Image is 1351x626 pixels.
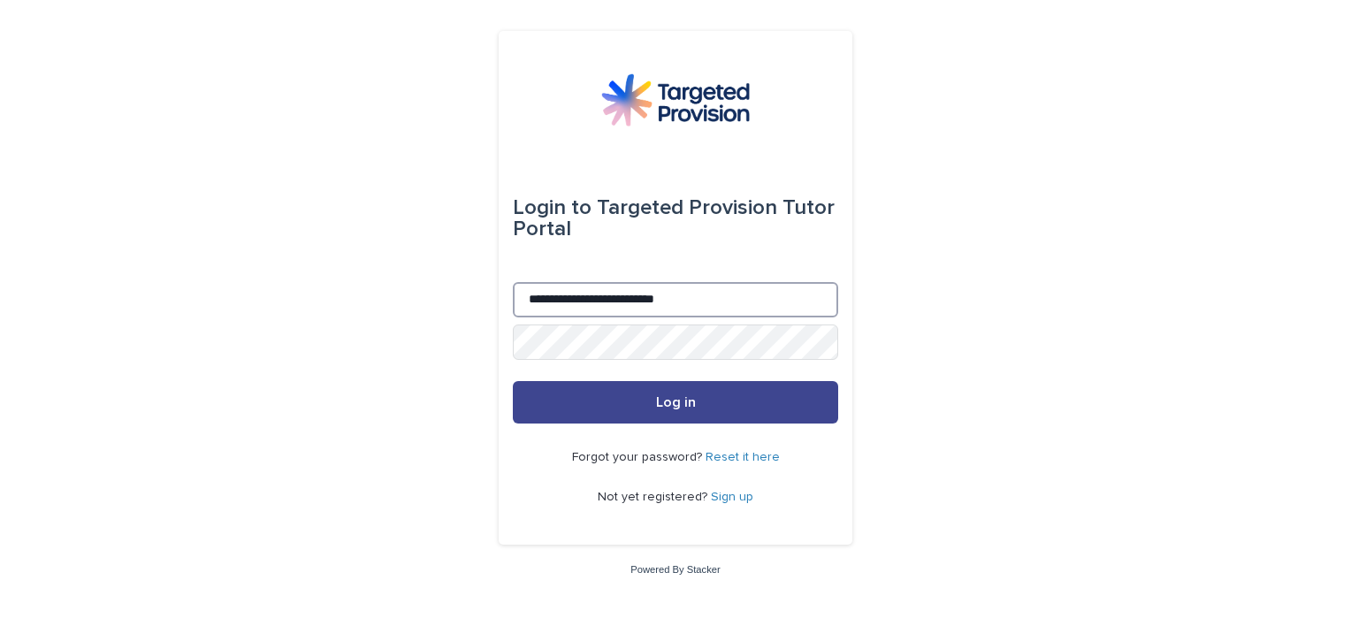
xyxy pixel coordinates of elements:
[513,183,838,254] div: Targeted Provision Tutor Portal
[630,564,720,575] a: Powered By Stacker
[513,381,838,424] button: Log in
[601,73,750,126] img: M5nRWzHhSzIhMunXDL62
[706,451,780,463] a: Reset it here
[711,491,753,503] a: Sign up
[656,395,696,409] span: Log in
[572,451,706,463] span: Forgot your password?
[513,197,592,218] span: Login to
[598,491,711,503] span: Not yet registered?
